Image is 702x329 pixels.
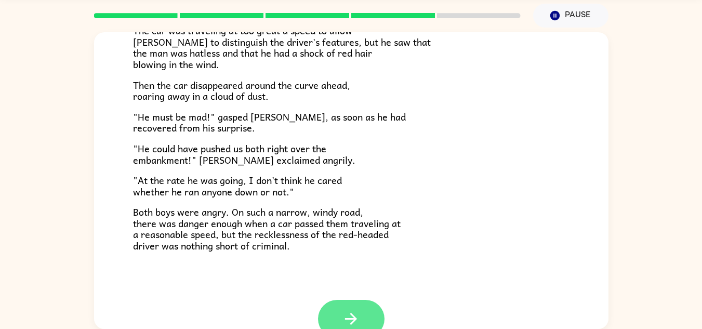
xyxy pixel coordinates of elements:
button: Pause [533,4,608,28]
span: "He could have pushed us both right over the embankment!" [PERSON_NAME] exclaimed angrily. [133,141,355,167]
span: The car was traveling at too great a speed to allow [PERSON_NAME] to distinguish the driver's fea... [133,23,431,72]
span: Then the car disappeared around the curve ahead, roaring away in a cloud of dust. [133,77,350,104]
span: "He must be mad!" gasped [PERSON_NAME], as soon as he had recovered from his surprise. [133,109,406,136]
span: Both boys were angry. On such a narrow, windy road, there was danger enough when a car passed the... [133,204,401,253]
span: "At the rate he was going, I don't think he cared whether he ran anyone down or not." [133,173,342,199]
